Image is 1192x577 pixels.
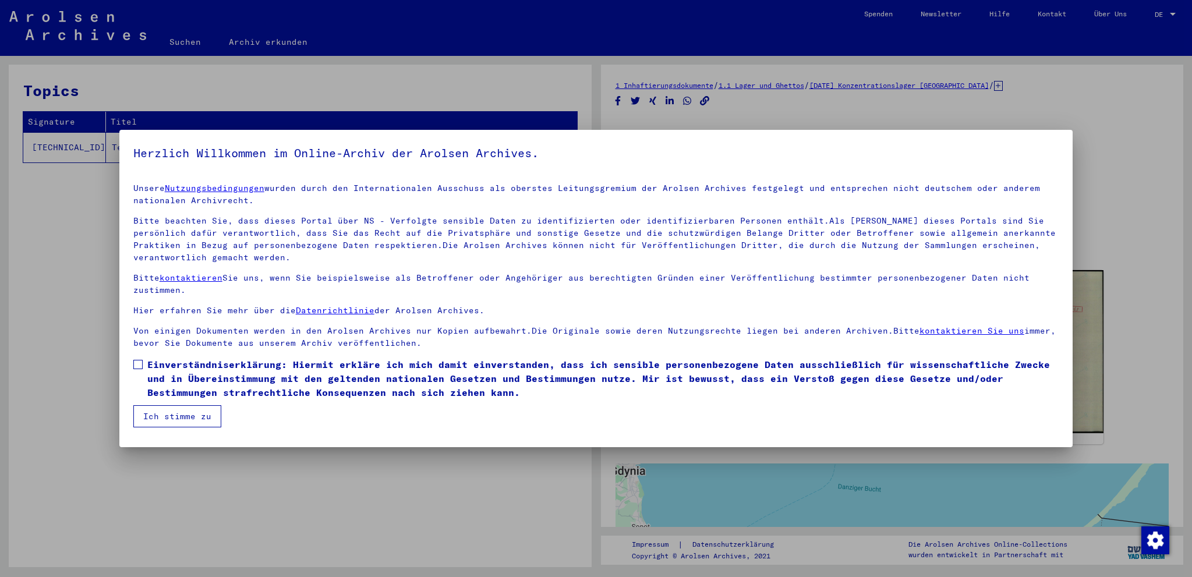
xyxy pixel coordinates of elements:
p: Unsere wurden durch den Internationalen Ausschuss als oberstes Leitungsgremium der Arolsen Archiv... [133,182,1059,207]
img: Zustimmung ändern [1141,526,1169,554]
p: Von einigen Dokumenten werden in den Arolsen Archives nur Kopien aufbewahrt.Die Originale sowie d... [133,325,1059,349]
span: Einverständniserklärung: Hiermit erkläre ich mich damit einverstanden, dass ich sensible personen... [147,357,1059,399]
a: Nutzungsbedingungen [165,183,264,193]
p: Bitte Sie uns, wenn Sie beispielsweise als Betroffener oder Angehöriger aus berechtigten Gründen ... [133,272,1059,296]
p: Hier erfahren Sie mehr über die der Arolsen Archives. [133,305,1059,317]
a: kontaktieren Sie uns [919,325,1024,336]
button: Ich stimme zu [133,405,221,427]
a: kontaktieren [160,272,222,283]
p: Bitte beachten Sie, dass dieses Portal über NS - Verfolgte sensible Daten zu identifizierten oder... [133,215,1059,264]
h5: Herzlich Willkommen im Online-Archiv der Arolsen Archives. [133,144,1059,162]
a: Datenrichtlinie [296,305,374,316]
